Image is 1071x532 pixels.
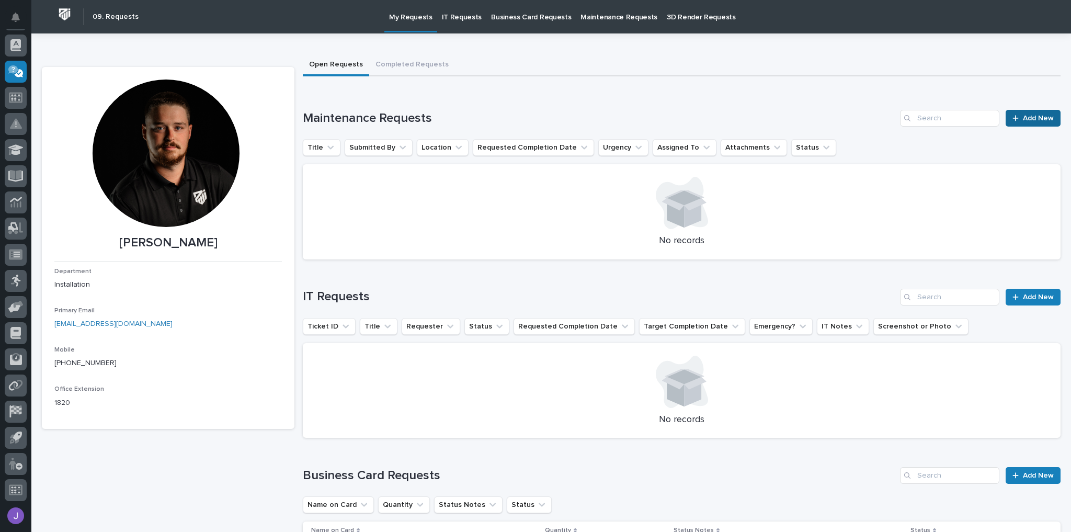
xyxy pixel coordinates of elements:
button: Name on Card [303,496,374,513]
button: IT Notes [817,318,869,335]
button: Assigned To [653,139,716,156]
img: Workspace Logo [55,5,74,24]
span: Department [54,268,92,275]
span: Add New [1023,472,1054,479]
button: Quantity [378,496,430,513]
div: Notifications [13,13,27,29]
p: 1820 [54,398,282,409]
button: Notifications [5,6,27,28]
button: Status [791,139,836,156]
button: Status Notes [434,496,503,513]
span: Mobile [54,347,75,353]
button: Ticket ID [303,318,356,335]
button: Title [360,318,397,335]
a: [EMAIL_ADDRESS][DOMAIN_NAME] [54,320,173,327]
button: Requested Completion Date [514,318,635,335]
a: Add New [1006,467,1061,484]
input: Search [900,110,999,127]
button: Open Requests [303,54,369,76]
h1: IT Requests [303,289,896,304]
a: [PHONE_NUMBER] [54,359,117,367]
button: Location [417,139,469,156]
a: Add New [1006,110,1061,127]
button: Completed Requests [369,54,455,76]
h1: Maintenance Requests [303,111,896,126]
button: Title [303,139,340,156]
button: Emergency? [749,318,813,335]
p: No records [315,414,1048,426]
p: [PERSON_NAME] [54,235,282,251]
button: Requester [402,318,460,335]
h2: 09. Requests [93,13,139,21]
p: Installation [54,279,282,290]
button: Requested Completion Date [473,139,594,156]
h1: Business Card Requests [303,468,896,483]
input: Search [900,467,999,484]
button: Screenshot or Photo [873,318,969,335]
span: Add New [1023,115,1054,122]
button: Status [507,496,552,513]
p: No records [315,235,1048,247]
button: Target Completion Date [639,318,745,335]
a: Add New [1006,289,1061,305]
button: users-avatar [5,505,27,527]
span: Add New [1023,293,1054,301]
input: Search [900,289,999,305]
button: Attachments [721,139,787,156]
button: Urgency [598,139,648,156]
button: Status [464,318,509,335]
span: Office Extension [54,386,104,392]
button: Submitted By [345,139,413,156]
span: Primary Email [54,308,95,314]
